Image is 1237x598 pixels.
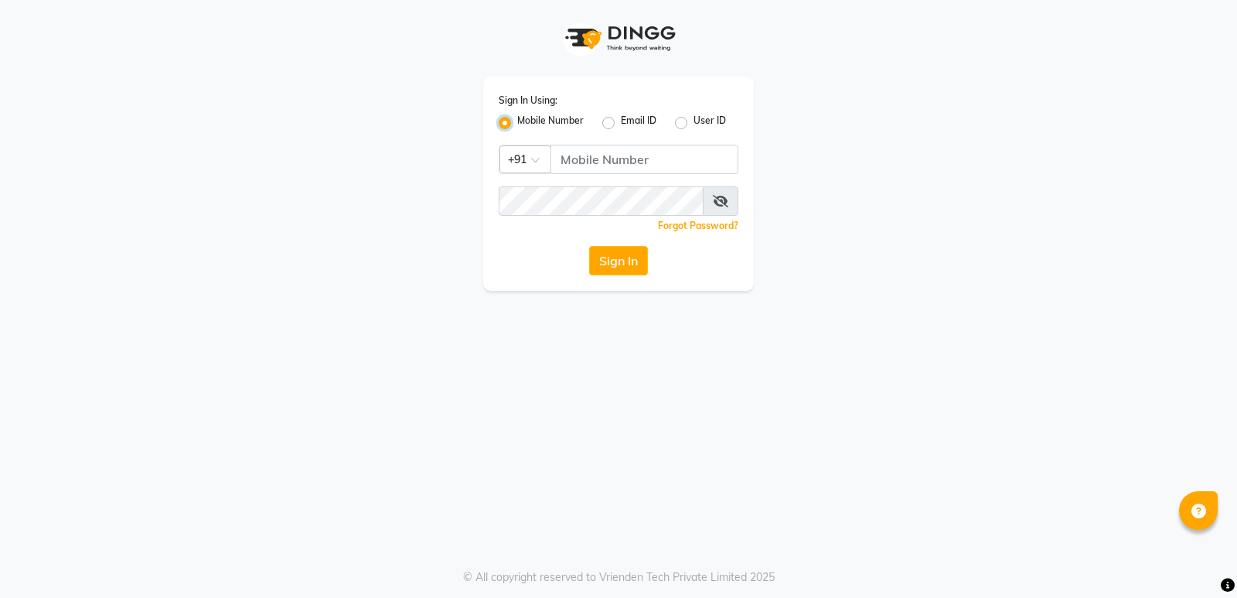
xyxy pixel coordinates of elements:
[550,145,738,174] input: Username
[658,220,738,231] a: Forgot Password?
[499,94,557,108] label: Sign In Using:
[621,114,656,132] label: Email ID
[589,246,648,275] button: Sign In
[499,186,704,216] input: Username
[693,114,726,132] label: User ID
[517,114,584,132] label: Mobile Number
[557,15,680,61] img: logo1.svg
